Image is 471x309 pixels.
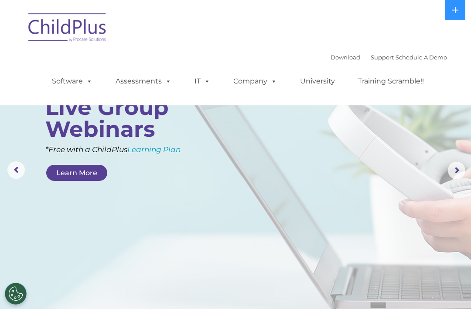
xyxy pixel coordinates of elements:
[186,73,219,90] a: IT
[45,142,212,156] rs-layer: *Free with a ChildPlus
[349,73,433,90] a: Training Scramble!!
[291,73,344,90] a: University
[5,283,27,305] button: Cookies Settings
[396,54,447,61] a: Schedule A Demo
[46,165,107,181] a: Learn More
[127,145,181,154] a: Learning Plan
[43,73,101,90] a: Software
[24,7,111,51] img: ChildPlus by Procare Solutions
[107,73,180,90] a: Assessments
[371,54,394,61] a: Support
[331,54,447,61] font: |
[45,97,198,140] rs-layer: Live Group Webinars
[225,73,286,90] a: Company
[331,54,360,61] a: Download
